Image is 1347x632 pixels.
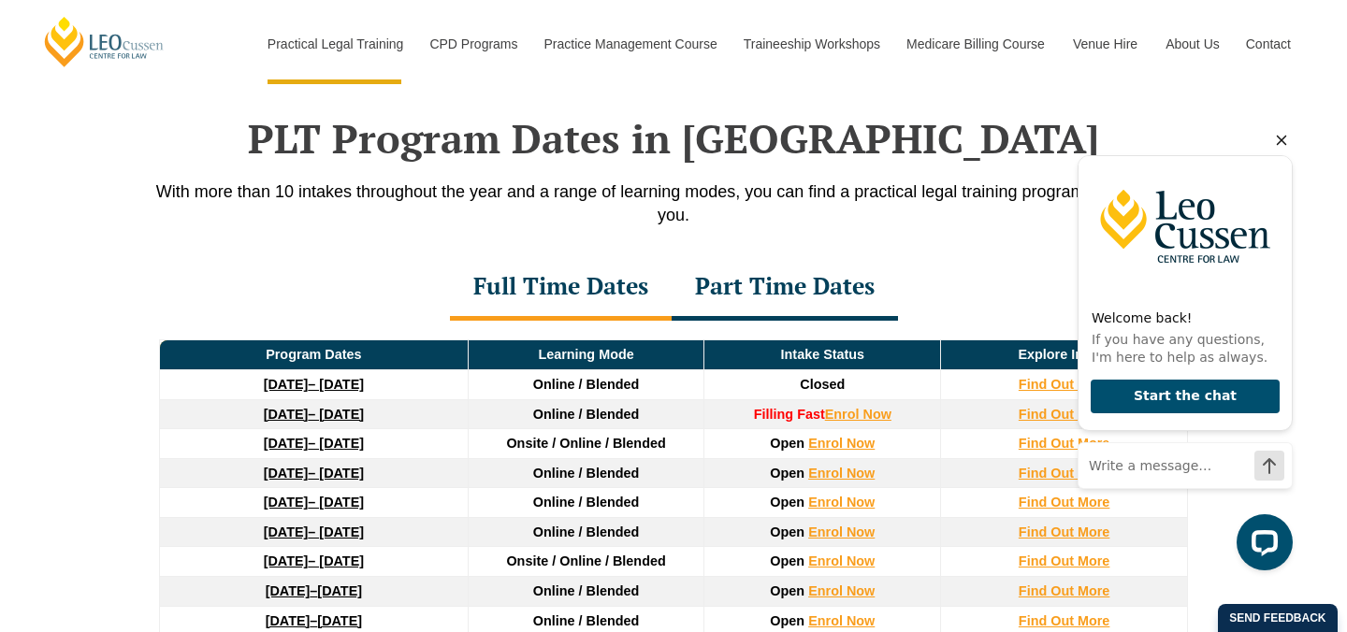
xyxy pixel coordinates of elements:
[770,613,804,628] span: Open
[892,4,1059,84] a: Medicare Billing Course
[808,613,875,628] a: Enrol Now
[770,553,804,568] span: Open
[533,407,640,422] span: Online / Blended
[825,407,891,422] a: Enrol Now
[266,583,311,598] strong: [DATE]
[264,377,309,392] strong: [DATE]
[533,524,640,539] span: Online / Blended
[264,377,364,392] a: [DATE]– [DATE]
[808,495,875,510] a: Enrol Now
[808,524,875,539] a: Enrol Now
[264,495,364,510] a: [DATE]– [DATE]
[704,340,941,370] td: Intake Status
[264,553,309,568] strong: [DATE]
[808,466,875,481] a: Enrol Now
[530,4,730,84] a: Practice Management Course
[533,377,640,392] span: Online / Blended
[730,4,892,84] a: Traineeship Workshops
[264,495,309,510] strong: [DATE]
[468,340,704,370] td: Learning Mode
[941,340,1188,370] td: Explore Intake
[808,553,875,568] a: Enrol Now
[533,613,640,628] span: Online / Blended
[770,436,804,451] span: Open
[140,115,1207,162] h2: PLT Program Dates in [GEOGRAPHIC_DATA]
[770,495,804,510] span: Open
[1019,436,1110,451] a: Find Out More
[415,4,529,84] a: CPD Programs
[1019,466,1110,481] a: Find Out More
[770,524,804,539] span: Open
[266,583,362,598] a: [DATE]–[DATE]
[264,407,364,422] a: [DATE]– [DATE]
[1019,407,1110,422] a: Find Out More
[160,340,469,370] td: Program Dates
[264,524,364,539] a: [DATE]– [DATE]
[1019,613,1110,628] a: Find Out More
[808,583,875,598] a: Enrol Now
[754,407,825,422] strong: Filling Fast
[42,15,167,68] a: [PERSON_NAME] Centre for Law
[253,4,416,84] a: Practical Legal Training
[800,377,845,392] span: Closed
[770,583,804,598] span: Open
[533,495,640,510] span: Online / Blended
[264,466,309,481] strong: [DATE]
[317,583,362,598] span: [DATE]
[533,466,640,481] span: Online / Blended
[264,524,309,539] strong: [DATE]
[450,255,672,321] div: Full Time Dates
[264,553,364,568] a: [DATE]– [DATE]
[317,613,362,628] span: [DATE]
[266,613,362,628] a: [DATE]–[DATE]
[264,436,364,451] a: [DATE]– [DATE]
[264,436,309,451] strong: [DATE]
[1019,583,1110,598] a: Find Out More
[1151,4,1232,84] a: About Us
[770,466,804,481] span: Open
[1019,495,1110,510] a: Find Out More
[506,436,665,451] span: Onsite / Online / Blended
[808,436,875,451] a: Enrol Now
[1059,4,1151,84] a: Venue Hire
[672,255,898,321] div: Part Time Dates
[1063,121,1300,585] iframe: LiveChat chat widget
[266,613,311,628] strong: [DATE]
[264,466,364,481] a: [DATE]– [DATE]
[1232,4,1305,84] a: Contact
[506,553,665,568] span: Onsite / Online / Blended
[1019,377,1110,392] a: Find Out More
[264,407,309,422] strong: [DATE]
[1019,524,1110,539] a: Find Out More
[140,180,1207,227] p: With more than 10 intakes throughout the year and a range of learning modes, you can find a pract...
[1019,553,1110,568] a: Find Out More
[533,583,640,598] span: Online / Blended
